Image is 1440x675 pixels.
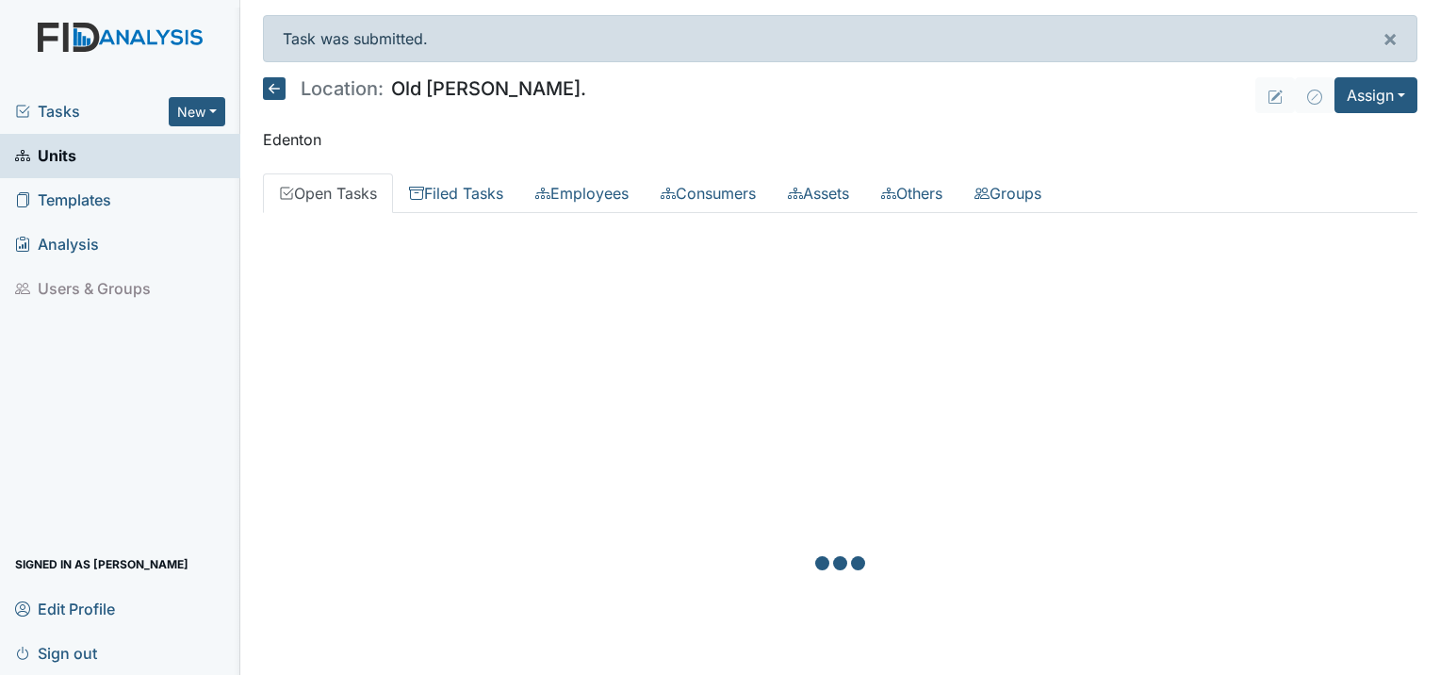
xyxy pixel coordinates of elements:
a: Consumers [645,173,772,213]
button: Assign [1334,77,1417,113]
span: Templates [15,186,111,215]
span: Analysis [15,230,99,259]
span: Location: [301,79,384,98]
p: Edenton [263,128,1417,151]
span: Sign out [15,638,97,667]
a: Assets [772,173,865,213]
a: Groups [958,173,1057,213]
span: Units [15,141,76,171]
span: Signed in as [PERSON_NAME] [15,550,188,579]
a: Others [865,173,958,213]
a: Employees [519,173,645,213]
h5: Old [PERSON_NAME]. [263,77,586,100]
span: Edit Profile [15,594,115,623]
a: Tasks [15,100,169,123]
a: Filed Tasks [393,173,519,213]
a: Open Tasks [263,173,393,213]
button: New [169,97,225,126]
button: × [1364,16,1416,61]
div: Task was submitted. [263,15,1417,62]
span: × [1383,25,1398,52]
